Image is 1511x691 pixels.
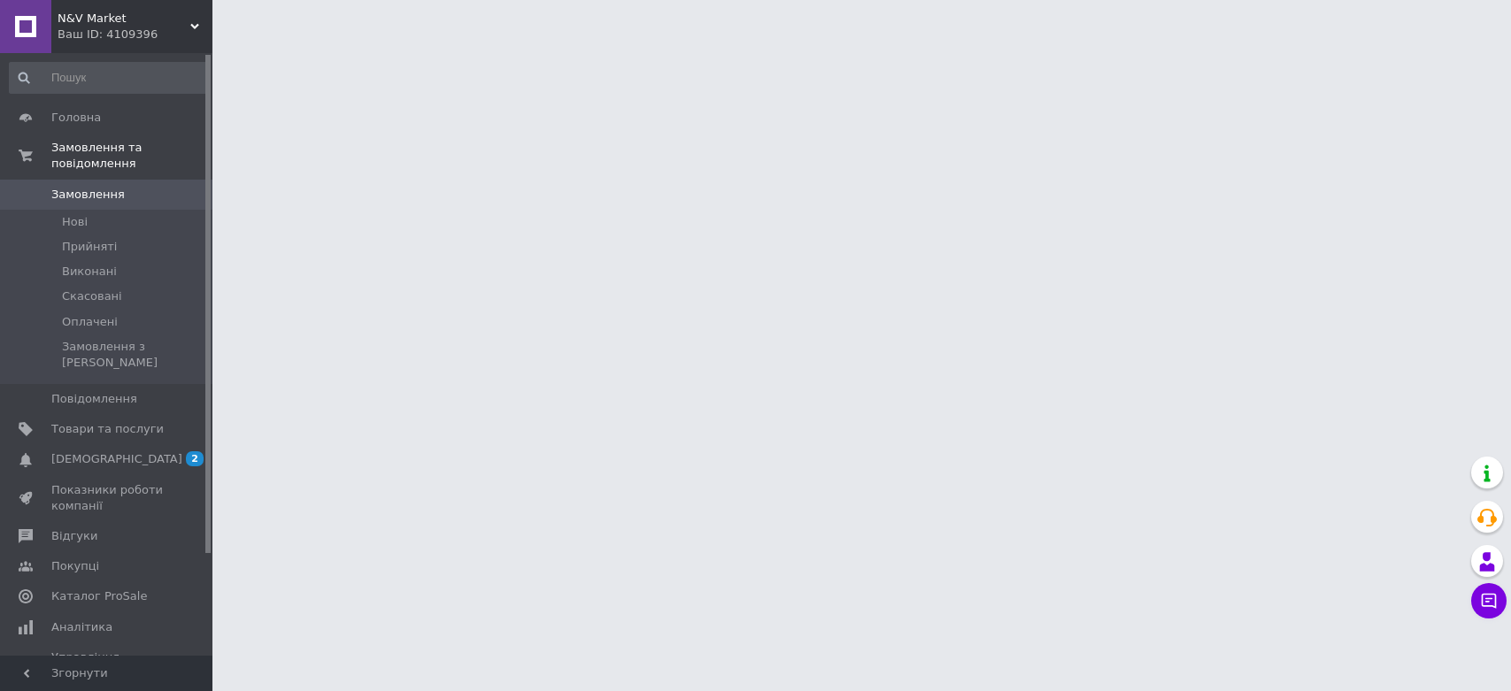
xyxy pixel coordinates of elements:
span: Відгуки [51,528,97,544]
span: Головна [51,110,101,126]
span: Виконані [62,264,117,280]
button: Чат з покупцем [1471,583,1507,618]
span: Повідомлення [51,391,137,407]
span: Нові [62,214,88,230]
span: 2 [186,451,204,466]
span: Прийняті [62,239,117,255]
div: Ваш ID: 4109396 [58,27,212,42]
span: Оплачені [62,314,118,330]
span: Товари та послуги [51,421,164,437]
span: Каталог ProSale [51,588,147,604]
span: N&V Market [58,11,190,27]
input: Пошук [9,62,208,94]
span: Замовлення [51,187,125,203]
span: Замовлення та повідомлення [51,140,212,172]
span: Замовлення з [PERSON_NAME] [62,339,206,371]
span: [DEMOGRAPHIC_DATA] [51,451,182,467]
span: Скасовані [62,288,122,304]
span: Показники роботи компанії [51,482,164,514]
span: Аналітика [51,619,112,635]
span: Покупці [51,558,99,574]
span: Управління сайтом [51,649,164,681]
